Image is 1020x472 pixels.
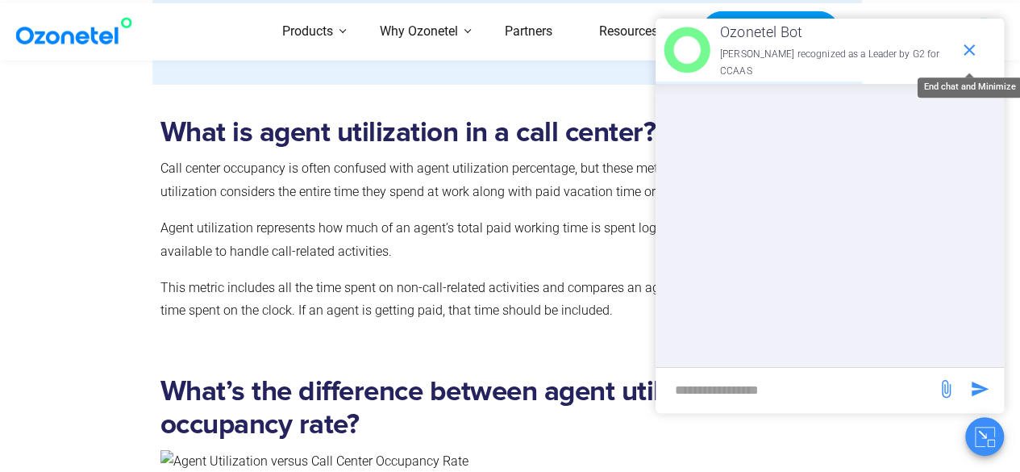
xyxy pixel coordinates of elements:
a: Partners [481,3,576,61]
span: end chat or minimize [953,34,985,66]
a: Request a Demo [702,10,839,52]
button: Close chat [965,417,1004,456]
a: Why Ozonetel [356,3,481,61]
h2: What’s the difference between agent utilization and the occupancy rate? [160,375,855,441]
div: new-msg-input [664,376,928,405]
p: This metric includes all the time spent on non-call-related activities and compares an agent’s lo... [160,277,855,324]
a: Products [259,3,356,61]
span: send message [930,373,962,405]
img: header [664,27,710,73]
p: Agent utilization represents how much of an agent’s total paid working time is spent logged-in an... [160,217,855,264]
p: Ozonetel Bot [720,19,951,45]
a: Resources [576,3,681,61]
p: Call center occupancy is often confused with agent utilization percentage, but these metrics are ... [160,157,855,204]
span: send message [964,373,996,405]
h2: What is agent utilization in a call center? [160,116,855,149]
p: [PERSON_NAME] recognized as a Leader by G2 for CCAAS [720,46,951,81]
